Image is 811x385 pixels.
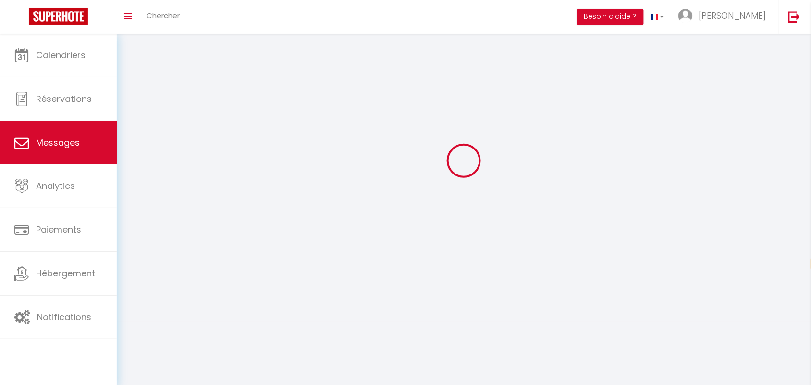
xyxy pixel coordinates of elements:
[678,9,693,23] img: ...
[37,311,91,323] span: Notifications
[577,9,644,25] button: Besoin d'aide ?
[36,137,80,149] span: Messages
[36,180,75,192] span: Analytics
[36,224,81,236] span: Paiements
[36,93,92,105] span: Réservations
[36,49,86,61] span: Calendriers
[147,11,180,21] span: Chercher
[36,267,95,279] span: Hébergement
[788,11,800,23] img: logout
[29,8,88,25] img: Super Booking
[699,10,766,22] span: [PERSON_NAME]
